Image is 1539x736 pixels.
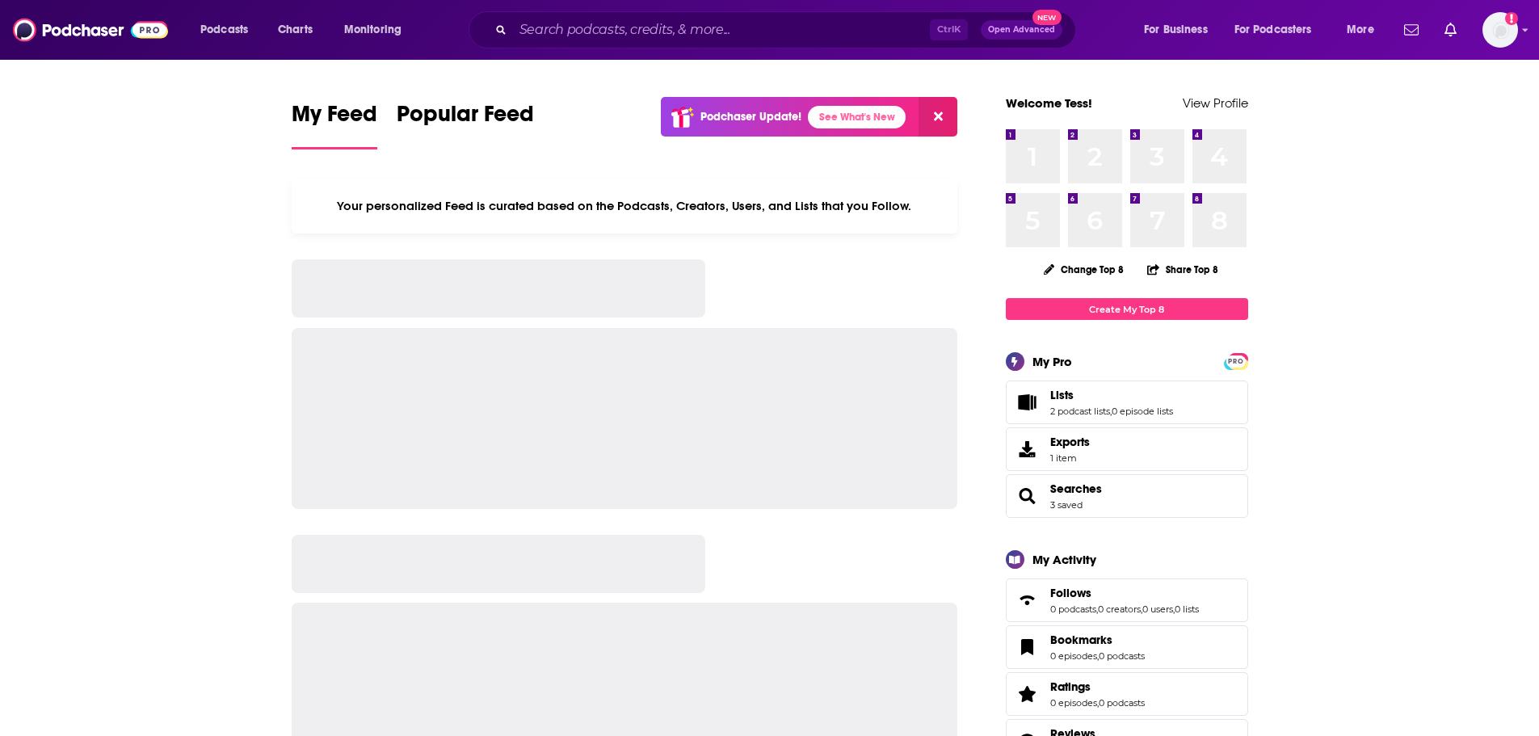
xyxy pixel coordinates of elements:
a: 0 podcasts [1099,697,1145,709]
a: View Profile [1183,95,1248,111]
span: Bookmarks [1006,625,1248,669]
a: Create My Top 8 [1006,298,1248,320]
span: Logged in as tessvanden [1482,12,1518,48]
a: 0 podcasts [1099,650,1145,662]
img: User Profile [1482,12,1518,48]
span: Lists [1006,381,1248,424]
span: , [1141,604,1142,615]
span: Lists [1050,388,1074,402]
a: Ratings [1050,679,1145,694]
a: Lists [1050,388,1173,402]
button: Open AdvancedNew [981,20,1062,40]
span: Ratings [1006,672,1248,716]
span: Exports [1050,435,1090,449]
span: PRO [1226,355,1246,368]
a: 0 episodes [1050,697,1097,709]
a: Follows [1011,589,1044,612]
a: Show notifications dropdown [1398,16,1425,44]
div: Search podcasts, credits, & more... [484,11,1091,48]
a: PRO [1226,355,1246,367]
a: Lists [1011,391,1044,414]
span: My Feed [292,100,377,137]
div: My Pro [1032,354,1072,369]
span: , [1096,604,1098,615]
button: open menu [189,17,269,43]
a: Bookmarks [1011,636,1044,658]
a: 0 users [1142,604,1173,615]
a: 3 saved [1050,499,1083,511]
button: open menu [1224,17,1335,43]
a: Searches [1011,485,1044,507]
span: Bookmarks [1050,633,1112,647]
a: Popular Feed [397,100,534,149]
span: , [1097,697,1099,709]
span: For Podcasters [1234,19,1312,41]
span: For Business [1144,19,1208,41]
a: 2 podcast lists [1050,406,1110,417]
a: Searches [1050,482,1102,496]
span: Exports [1011,438,1044,461]
a: Charts [267,17,322,43]
button: open menu [1133,17,1228,43]
img: Podchaser - Follow, Share and Rate Podcasts [13,15,168,45]
a: 0 creators [1098,604,1141,615]
span: 1 item [1050,452,1090,464]
a: Follows [1050,586,1199,600]
p: Podchaser Update! [700,110,801,124]
a: Bookmarks [1050,633,1145,647]
span: , [1110,406,1112,417]
span: , [1173,604,1175,615]
span: Open Advanced [988,26,1055,34]
button: Show profile menu [1482,12,1518,48]
span: Searches [1006,474,1248,518]
a: 0 lists [1175,604,1199,615]
span: Ctrl K [930,19,968,40]
span: Charts [278,19,313,41]
a: Ratings [1011,683,1044,705]
span: More [1347,19,1374,41]
input: Search podcasts, credits, & more... [513,17,930,43]
div: My Activity [1032,552,1096,567]
span: Podcasts [200,19,248,41]
button: Change Top 8 [1034,259,1134,280]
span: Ratings [1050,679,1091,694]
a: 0 podcasts [1050,604,1096,615]
svg: Add a profile image [1505,12,1518,25]
a: 0 episodes [1050,650,1097,662]
button: open menu [333,17,423,43]
span: , [1097,650,1099,662]
a: 0 episode lists [1112,406,1173,417]
a: Exports [1006,427,1248,471]
span: Monitoring [344,19,402,41]
a: See What's New [808,106,906,128]
span: New [1032,10,1062,25]
button: Share Top 8 [1146,254,1219,285]
button: open menu [1335,17,1394,43]
span: Follows [1050,586,1091,600]
a: Welcome Tess! [1006,95,1092,111]
a: Show notifications dropdown [1438,16,1463,44]
span: Follows [1006,578,1248,622]
a: My Feed [292,100,377,149]
div: Your personalized Feed is curated based on the Podcasts, Creators, Users, and Lists that you Follow. [292,179,958,233]
span: Popular Feed [397,100,534,137]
